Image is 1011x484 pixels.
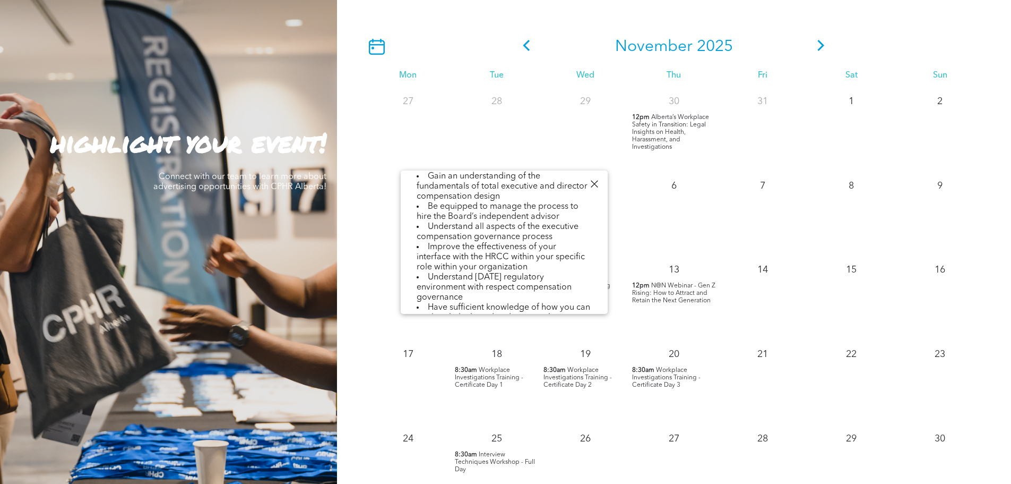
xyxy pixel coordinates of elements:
li: Understand [DATE] regulatory environment with respect compensation governance [417,273,592,303]
span: 12pm [632,282,650,290]
span: N@N Webinar - Gen Z Rising: How to Attract and Retain the Next Generation [632,283,715,304]
p: 29 [576,92,595,111]
span: 2025 [697,39,733,55]
p: 30 [930,429,949,448]
p: 15 [842,260,861,279]
li: Improve the effectiveness of your interface with the HRCC within your specific role within your o... [417,242,592,273]
p: 14 [753,260,772,279]
p: 30 [664,92,684,111]
p: 23 [930,345,949,364]
p: 28 [753,429,772,448]
p: 20 [664,345,684,364]
p: 26 [576,429,595,448]
span: Workplace Investigations Training - Certificate Day 1 [455,367,523,388]
p: 1 [842,92,861,111]
p: 24 [399,429,418,448]
div: Wed [541,71,629,81]
p: 17 [399,345,418,364]
p: 27 [664,429,684,448]
p: 25 [487,429,506,448]
span: Workplace Investigations Training - Certificate Day 3 [632,367,701,388]
li: Understand all aspects of the executive compensation governance process [417,222,592,242]
span: Alberta’s Workplace Safety in Transition: Legal Insights on Health, Harassment, and Investigations [632,114,709,150]
span: 8:30am [455,451,477,458]
span: 8:30am [632,367,654,374]
p: 13 [664,260,684,279]
div: Sun [896,71,984,81]
li: Gain an understanding of the fundamentals of total executive and director compensation design [417,172,592,202]
div: Mon [364,71,452,81]
p: 27 [399,92,418,111]
p: 8 [842,176,861,196]
p: 18 [487,345,506,364]
p: 16 [930,260,949,279]
p: 19 [576,345,595,364]
p: 28 [487,92,506,111]
div: Thu [629,71,718,81]
div: Tue [452,71,541,81]
p: 22 [842,345,861,364]
p: 31 [753,92,772,111]
strong: highlight your event! [50,123,326,161]
span: 8:30am [455,367,477,374]
span: Workplace Investigations Training - Certificate Day 2 [543,367,612,388]
p: 6 [664,176,684,196]
p: 29 [842,429,861,448]
div: Fri [719,71,807,81]
div: Sat [807,71,896,81]
span: November [615,39,693,55]
p: 21 [753,345,772,364]
span: Connect with our team to learn more about advertising opportunities with CPHR Alberta! [153,173,326,191]
span: 12pm [632,114,650,121]
p: 3 [399,176,418,196]
span: Interview Techniques Workshop - Full Day [455,452,535,473]
p: 7 [753,176,772,196]
p: 9 [930,176,949,196]
li: Be equipped to manage the process to hire the Board’s independent advisor [417,202,592,222]
li: Have sufficient knowledge of how you can work with the board and support their fiduciary duties [417,303,592,333]
p: 2 [930,92,949,111]
p: 10 [399,260,418,279]
span: 8:30am [543,367,566,374]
